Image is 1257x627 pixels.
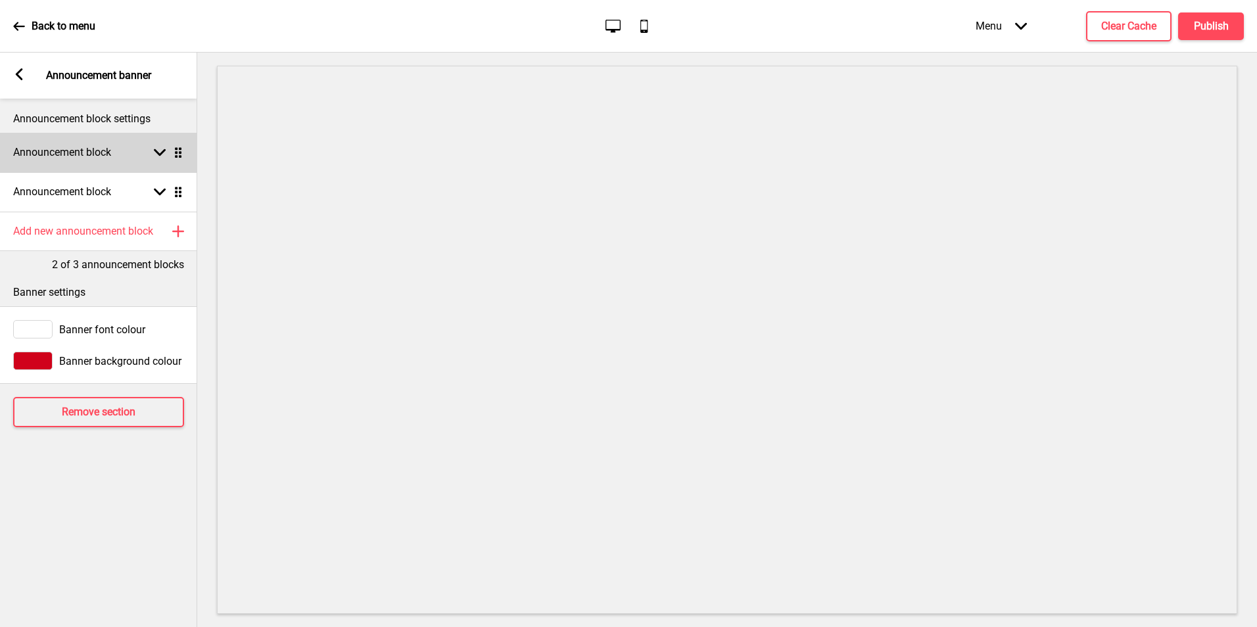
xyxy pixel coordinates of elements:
[52,258,184,272] p: 2 of 3 announcement blocks
[13,112,184,126] p: Announcement block settings
[1194,19,1229,34] h4: Publish
[46,68,151,83] p: Announcement banner
[1101,19,1156,34] h4: Clear Cache
[62,405,135,419] h4: Remove section
[13,185,111,199] h4: Announcement block
[13,320,184,338] div: Banner font colour
[59,355,181,367] span: Banner background colour
[13,352,184,370] div: Banner background colour
[1086,11,1172,41] button: Clear Cache
[1178,12,1244,40] button: Publish
[962,7,1040,45] div: Menu
[59,323,145,336] span: Banner font colour
[13,145,111,160] h4: Announcement block
[13,285,184,300] p: Banner settings
[13,9,95,44] a: Back to menu
[13,397,184,427] button: Remove section
[32,19,95,34] p: Back to menu
[13,224,153,239] h4: Add new announcement block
